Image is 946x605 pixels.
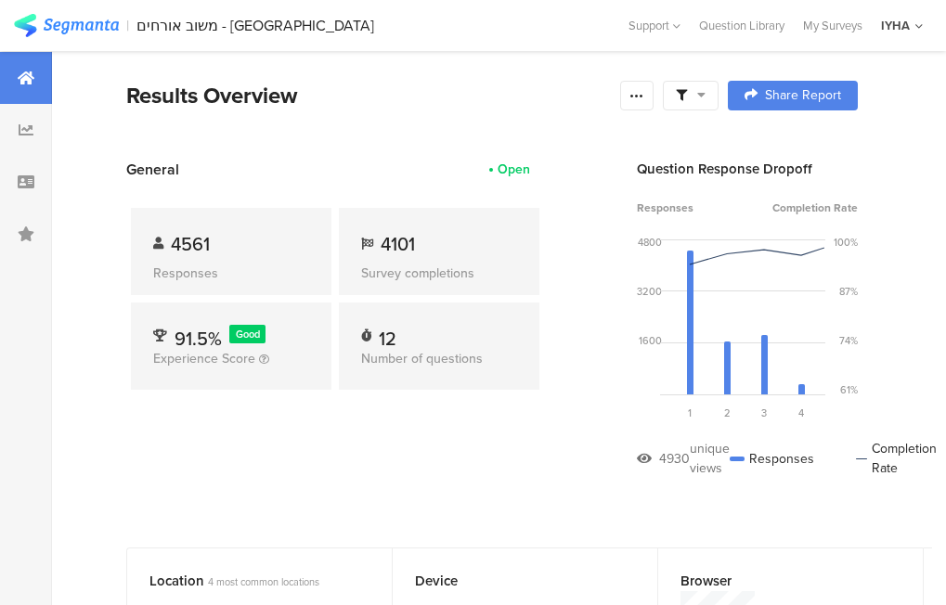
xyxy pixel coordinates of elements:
[361,349,483,368] span: Number of questions
[794,17,872,34] a: My Surveys
[724,405,731,420] span: 2
[856,439,940,478] div: Completion Rate
[840,382,858,397] div: 61%
[690,439,730,478] div: unique views
[629,11,680,40] div: Support
[208,574,319,589] span: 4 most common locations
[680,571,870,591] div: Browser
[14,14,119,37] img: segmanta logo
[126,15,129,36] div: |
[638,235,662,250] div: 4800
[839,333,858,348] div: 74%
[136,17,374,34] div: משוב אורחים - [GEOGRAPHIC_DATA]
[839,284,858,299] div: 87%
[126,79,611,112] div: Results Overview
[153,264,309,283] div: Responses
[688,405,692,420] span: 1
[639,333,662,348] div: 1600
[730,439,814,478] div: Responses
[881,17,910,34] div: IYHA
[765,89,841,102] span: Share Report
[175,325,222,353] span: 91.5%
[149,571,339,591] div: Location
[772,200,858,216] span: Completion Rate
[126,159,179,180] span: General
[379,325,396,343] div: 12
[798,405,804,420] span: 4
[637,159,858,179] div: Question Response Dropoff
[659,449,690,469] div: 4930
[171,230,210,258] span: 4561
[498,160,530,179] div: Open
[236,327,260,341] span: Good
[637,200,693,216] span: Responses
[381,230,415,258] span: 4101
[153,349,255,368] span: Experience Score
[361,264,517,283] div: Survey completions
[761,405,767,420] span: 3
[690,17,794,34] a: Question Library
[637,284,662,299] div: 3200
[415,571,604,591] div: Device
[834,235,858,250] div: 100%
